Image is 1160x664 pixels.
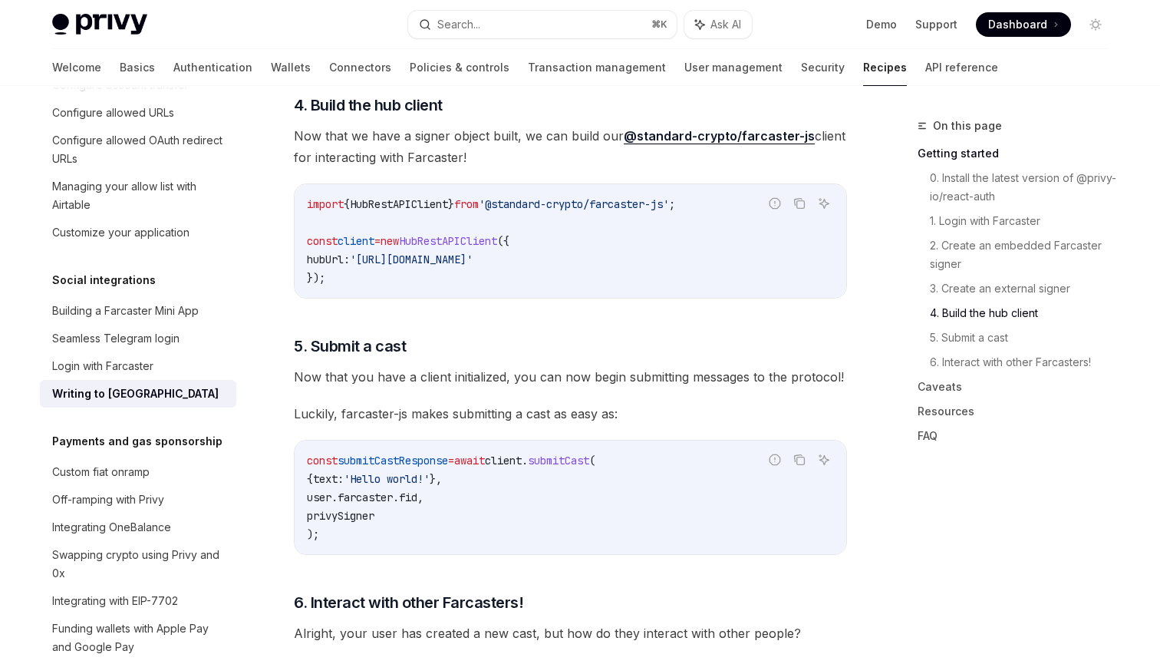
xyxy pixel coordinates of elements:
[866,17,897,32] a: Demo
[789,450,809,470] button: Copy the contents from the code block
[40,514,236,541] a: Integrating OneBalance
[52,491,164,509] div: Off-ramping with Privy
[307,491,331,504] span: user
[350,253,473,266] span: '[URL][DOMAIN_NAME]'
[930,301,1120,325] a: 4. Build the hub client
[933,117,1002,135] span: On this page
[40,486,236,514] a: Off-ramping with Privy
[40,587,236,615] a: Integrating with EIP-7702
[307,197,344,211] span: import
[350,197,448,211] span: HubRestAPIClient
[930,209,1120,233] a: 1. Login with Farcaster
[801,49,845,86] a: Security
[120,49,155,86] a: Basics
[52,271,156,289] h5: Social integrations
[344,197,350,211] span: {
[863,49,907,86] a: Recipes
[52,385,219,403] div: Writing to [GEOGRAPHIC_DATA]
[765,450,785,470] button: Report incorrect code
[925,49,998,86] a: API reference
[52,131,227,168] div: Configure allowed OAuth redirect URLs
[294,623,847,644] span: Alright, your user has created a new cast, but how do they interact with other people?
[684,49,783,86] a: User management
[40,325,236,352] a: Seamless Telegram login
[522,454,528,467] span: .
[40,352,236,380] a: Login with Farcaster
[52,518,171,537] div: Integrating OneBalance
[410,49,509,86] a: Policies & controls
[918,399,1120,424] a: Resources
[437,15,480,34] div: Search...
[338,491,393,504] span: farcaster
[930,166,1120,209] a: 0. Install the latest version of @privy-io/react-auth
[684,11,752,38] button: Ask AI
[374,234,381,248] span: =
[40,380,236,408] a: Writing to [GEOGRAPHIC_DATA]
[52,592,178,610] div: Integrating with EIP-7702
[52,104,174,122] div: Configure allowed URLs
[651,18,667,31] span: ⌘ K
[307,527,319,541] span: );
[915,17,957,32] a: Support
[52,14,147,35] img: light logo
[40,99,236,127] a: Configure allowed URLs
[930,325,1120,350] a: 5. Submit a cast
[454,197,479,211] span: from
[988,17,1047,32] span: Dashboard
[313,472,344,486] span: text:
[52,357,153,375] div: Login with Farcaster
[918,141,1120,166] a: Getting started
[814,193,834,213] button: Ask AI
[528,49,666,86] a: Transaction management
[918,375,1120,399] a: Caveats
[669,197,675,211] span: ;
[52,329,180,348] div: Seamless Telegram login
[930,233,1120,276] a: 2. Create an embedded Farcaster signer
[331,491,338,504] span: .
[294,592,523,613] span: 6. Interact with other Farcasters!
[271,49,311,86] a: Wallets
[52,302,199,320] div: Building a Farcaster Mini App
[448,197,454,211] span: }
[814,450,834,470] button: Ask AI
[399,491,417,504] span: fid
[294,125,847,168] span: Now that we have a signer object built, we can build our client for interacting with Farcaster!
[307,271,325,285] span: });
[40,173,236,219] a: Managing your allow list with Airtable
[344,472,430,486] span: 'Hello world!'
[448,454,454,467] span: =
[393,491,399,504] span: .
[976,12,1071,37] a: Dashboard
[173,49,252,86] a: Authentication
[52,619,227,656] div: Funding wallets with Apple Pay and Google Pay
[40,458,236,486] a: Custom fiat onramp
[40,541,236,587] a: Swapping crypto using Privy and 0x
[52,546,227,583] div: Swapping crypto using Privy and 0x
[381,234,399,248] span: new
[52,49,101,86] a: Welcome
[930,350,1120,375] a: 6. Interact with other Farcasters!
[765,193,785,213] button: Report incorrect code
[307,253,350,266] span: hubUrl:
[1083,12,1108,37] button: Toggle dark mode
[52,223,189,242] div: Customize your application
[589,454,595,467] span: (
[338,234,374,248] span: client
[399,234,497,248] span: HubRestAPIClient
[454,454,485,467] span: await
[408,11,677,38] button: Search...⌘K
[307,509,374,523] span: privySigner
[497,234,509,248] span: ({
[52,432,222,451] h5: Payments and gas sponsorship
[710,17,741,32] span: Ask AI
[40,127,236,173] a: Configure allowed OAuth redirect URLs
[307,454,338,467] span: const
[528,454,589,467] span: submitCast
[40,219,236,246] a: Customize your application
[52,177,227,214] div: Managing your allow list with Airtable
[52,463,150,481] div: Custom fiat onramp
[624,128,815,144] a: @standard-crypto/farcaster-js
[417,491,423,504] span: ,
[789,193,809,213] button: Copy the contents from the code block
[430,472,442,486] span: },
